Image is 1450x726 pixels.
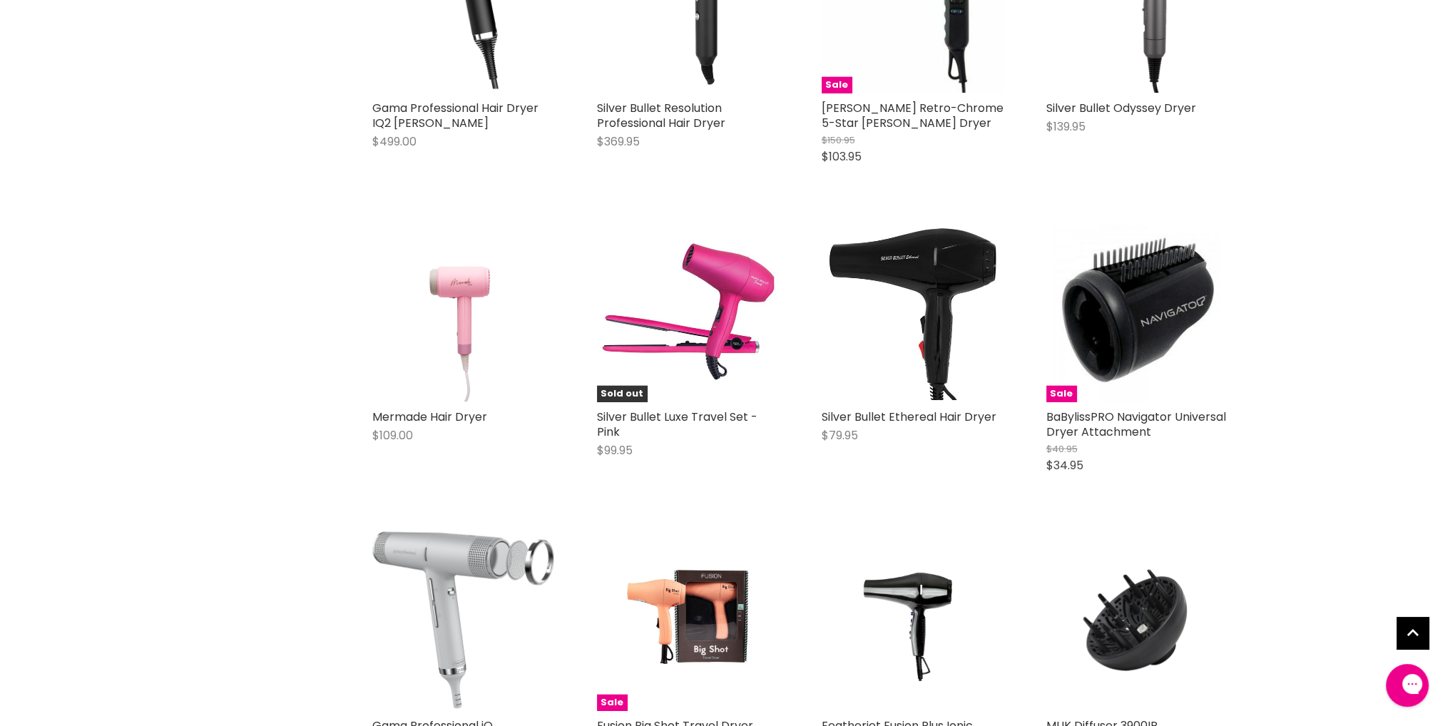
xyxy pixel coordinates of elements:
a: BaBylissPRO Navigator Universal Dryer AttachmentSale [1046,220,1228,402]
span: $99.95 [597,442,633,459]
span: Sale [597,695,627,711]
img: MUK Diffuser 3900IR [1046,529,1228,711]
span: $150.95 [822,133,855,147]
span: $369.95 [597,133,640,150]
span: Sale [822,77,852,93]
a: Gama Professional Hair Dryer IQ2 [PERSON_NAME] [372,100,538,131]
a: Silver Bullet Luxe Travel Set - Pink [597,409,757,440]
a: Fusion Big Shot Travel DryerSale [597,529,779,711]
span: $40.95 [1046,442,1078,456]
img: Silver Bullet Ethereal Hair Dryer [822,220,1004,402]
a: Mermade Hair Dryer [372,220,554,402]
img: Silver Bullet Luxe Travel Set - Pink [597,220,779,402]
img: BaBylissPRO Navigator Universal Dryer Attachment [1046,220,1228,402]
a: BaBylissPRO Navigator Universal Dryer Attachment [1046,409,1226,440]
a: Silver Bullet Ethereal Hair Dryer [822,409,996,425]
img: Featherjet Fusion Plus Ionic 2200W Dryer [852,529,973,711]
a: Featherjet Fusion Plus Ionic 2200W Dryer [822,529,1004,711]
span: Sale [1046,386,1076,402]
a: Silver Bullet Resolution Professional Hair Dryer [597,100,725,131]
span: $103.95 [822,148,862,165]
a: Silver Bullet Luxe Travel Set - PinkSold out [597,220,779,402]
span: $499.00 [372,133,417,150]
img: Gama Professional iQ Perfetto [372,532,554,709]
a: Silver Bullet Odyssey Dryer [1046,100,1196,116]
span: $34.95 [1046,457,1083,474]
span: Sold out [597,386,647,402]
span: $109.00 [372,427,413,444]
span: $79.95 [822,427,858,444]
iframe: Gorgias live chat messenger [1379,659,1436,712]
span: $139.95 [1046,118,1086,135]
a: Gama Professional iQ Perfetto [372,529,554,711]
a: Mermade Hair Dryer [372,409,487,425]
a: [PERSON_NAME] Retro-Chrome 5-Star [PERSON_NAME] Dryer [822,100,1004,131]
img: Fusion Big Shot Travel Dryer [627,529,748,711]
img: Mermade Hair Dryer [402,220,524,402]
